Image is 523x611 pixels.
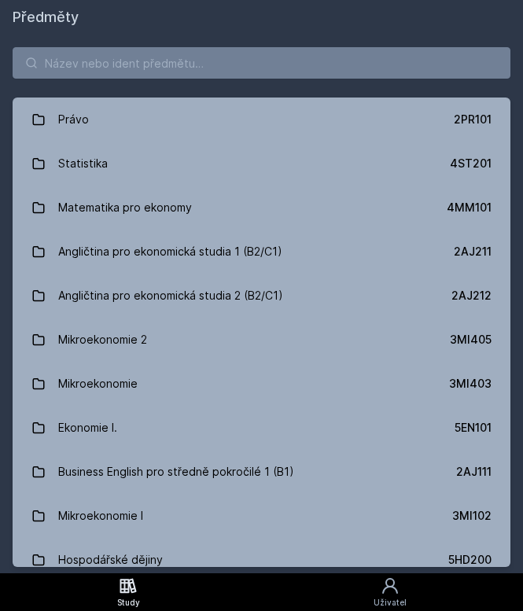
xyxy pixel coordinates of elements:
[13,98,510,142] a: Právo 2PR101
[13,274,510,318] a: Angličtina pro ekonomická studia 2 (B2/C1) 2AJ212
[452,508,492,524] div: 3MI102
[455,420,492,436] div: 5EN101
[450,332,492,348] div: 3MI405
[456,464,492,480] div: 2AJ111
[451,288,492,304] div: 2AJ212
[454,112,492,127] div: 2PR101
[448,552,492,568] div: 5HD200
[58,368,138,399] div: Mikroekonomie
[13,406,510,450] a: Ekonomie I. 5EN101
[58,236,282,267] div: Angličtina pro ekonomická studia 1 (B2/C1)
[454,244,492,259] div: 2AJ211
[117,597,140,609] div: Study
[13,494,510,538] a: Mikroekonomie I 3MI102
[449,376,492,392] div: 3MI403
[58,456,294,488] div: Business English pro středně pokročilé 1 (B1)
[58,412,117,444] div: Ekonomie I.
[13,362,510,406] a: Mikroekonomie 3MI403
[13,6,510,28] h1: Předměty
[58,192,192,223] div: Matematika pro ekonomy
[58,544,163,576] div: Hospodářské dějiny
[374,597,407,609] div: Uživatel
[58,280,283,311] div: Angličtina pro ekonomická studia 2 (B2/C1)
[58,324,147,355] div: Mikroekonomie 2
[13,538,510,582] a: Hospodářské dějiny 5HD200
[256,573,523,611] a: Uživatel
[13,230,510,274] a: Angličtina pro ekonomická studia 1 (B2/C1) 2AJ211
[58,148,108,179] div: Statistika
[58,104,89,135] div: Právo
[13,450,510,494] a: Business English pro středně pokročilé 1 (B1) 2AJ111
[13,142,510,186] a: Statistika 4ST201
[450,156,492,171] div: 4ST201
[13,186,510,230] a: Matematika pro ekonomy 4MM101
[447,200,492,215] div: 4MM101
[13,318,510,362] a: Mikroekonomie 2 3MI405
[13,47,510,79] input: Název nebo ident předmětu…
[58,500,143,532] div: Mikroekonomie I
